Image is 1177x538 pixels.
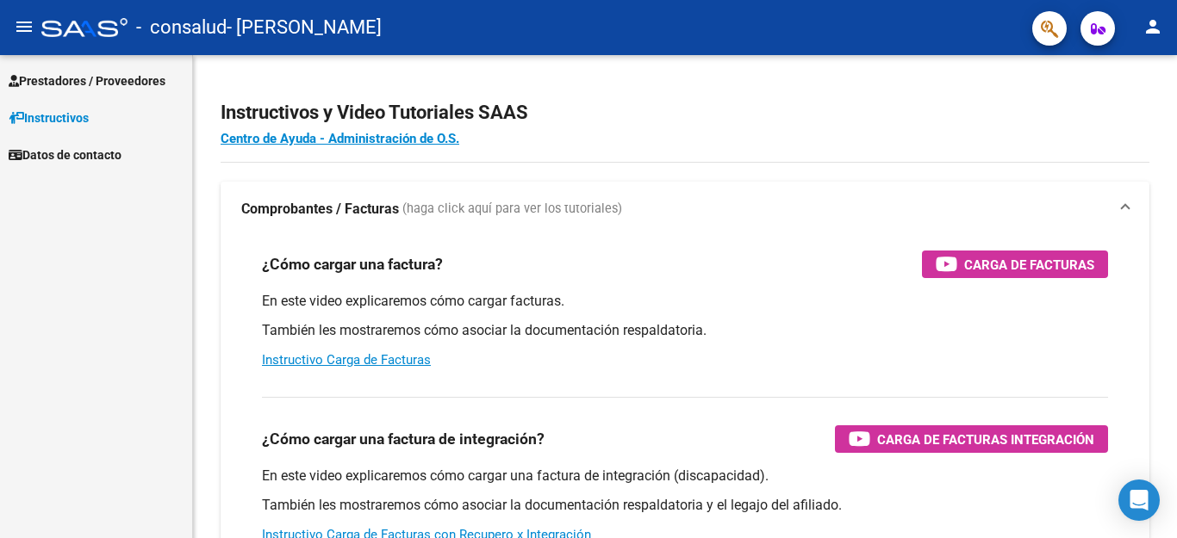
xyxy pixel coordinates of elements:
a: Centro de Ayuda - Administración de O.S. [221,131,459,146]
strong: Comprobantes / Facturas [241,200,399,219]
mat-icon: person [1143,16,1163,37]
p: En este video explicaremos cómo cargar una factura de integración (discapacidad). [262,467,1108,485]
span: - consalud [136,9,227,46]
mat-expansion-panel-header: Comprobantes / Facturas (haga click aquí para ver los tutoriales) [221,182,1149,237]
a: Instructivo Carga de Facturas [262,352,431,368]
span: Datos de contacto [9,145,121,164]
div: Open Intercom Messenger [1118,479,1160,521]
button: Carga de Facturas Integración [835,425,1108,453]
h3: ¿Cómo cargar una factura de integración? [262,427,545,451]
span: - [PERSON_NAME] [227,9,382,46]
button: Carga de Facturas [922,250,1108,278]
span: Carga de Facturas Integración [877,429,1094,450]
span: Prestadores / Proveedores [9,71,165,90]
span: Instructivos [9,108,89,127]
mat-icon: menu [14,16,34,37]
h3: ¿Cómo cargar una factura? [262,252,443,276]
h2: Instructivos y Video Tutoriales SAAS [221,96,1149,129]
p: También les mostraremos cómo asociar la documentación respaldatoria y el legajo del afiliado. [262,496,1108,515]
span: (haga click aquí para ver los tutoriales) [402,200,622,219]
p: También les mostraremos cómo asociar la documentación respaldatoria. [262,321,1108,340]
span: Carga de Facturas [964,254,1094,275]
p: En este video explicaremos cómo cargar facturas. [262,292,1108,311]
